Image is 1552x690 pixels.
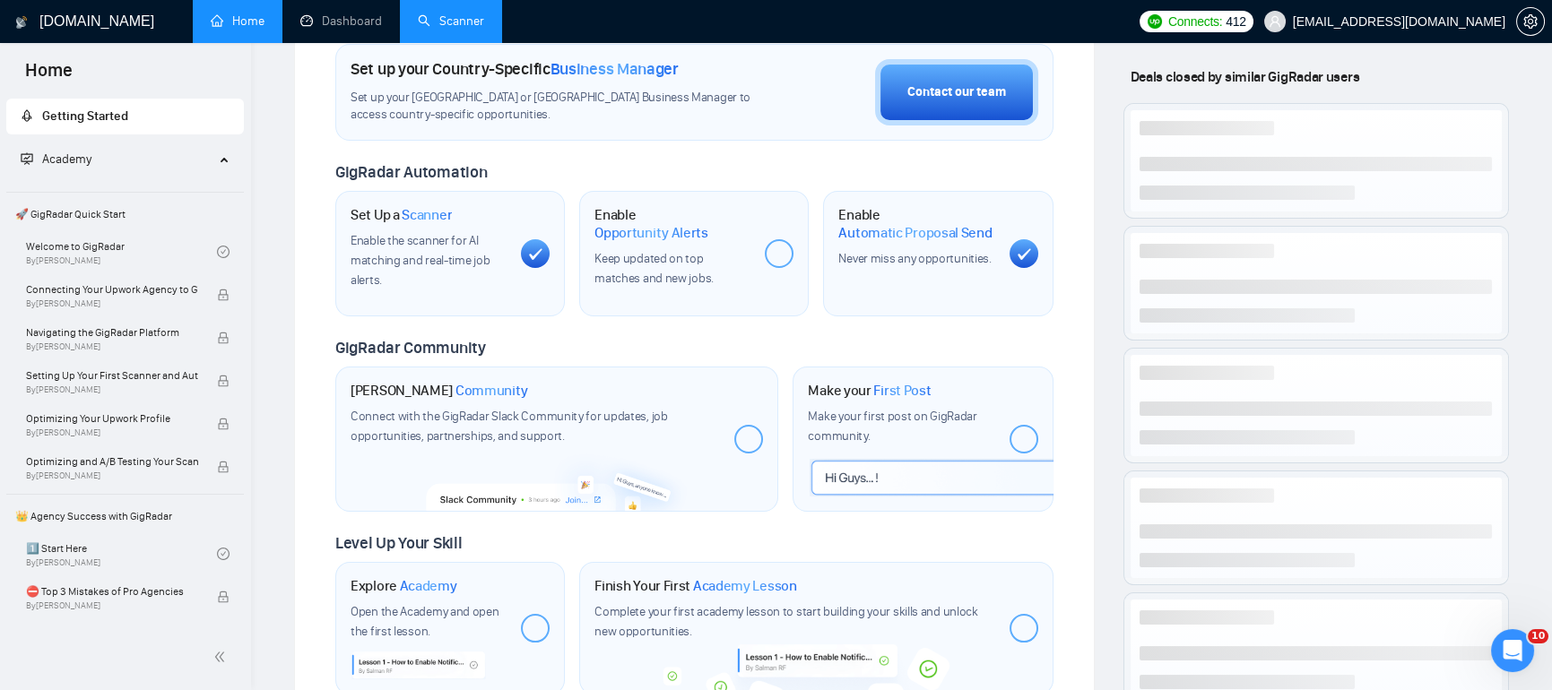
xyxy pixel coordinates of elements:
span: By [PERSON_NAME] [26,427,198,438]
span: lock [217,289,230,301]
img: logo [15,8,28,37]
span: Academy Lesson [693,577,797,595]
span: By [PERSON_NAME] [26,470,198,481]
span: Academy [21,151,91,167]
span: Never miss any opportunities. [838,251,991,266]
span: Keep updated on top matches and new jobs. [594,251,714,286]
img: slackcommunity-bg.png [426,447,690,511]
span: Automatic Proposal Send [838,224,992,242]
span: Navigating the GigRadar Platform [26,323,198,341]
span: Getting Started [42,108,128,124]
span: Deals closed by similar GigRadar users [1123,61,1366,92]
a: dashboardDashboard [300,13,382,29]
span: Optimizing and A/B Testing Your Scanner for Better Results [26,453,198,470]
span: Community [455,382,528,400]
h1: [PERSON_NAME] [351,382,528,400]
span: setting [1517,14,1544,29]
span: Academy [400,577,457,595]
span: Open the Academy and open the first lesson. [351,604,499,639]
span: Connecting Your Upwork Agency to GigRadar [26,280,198,298]
span: Connects: [1168,12,1222,31]
span: By [PERSON_NAME] [26,341,198,352]
span: Enable the scanner for AI matching and real-time job alerts. [351,233,490,288]
h1: Set up your Country-Specific [351,59,679,79]
span: Business Manager [551,59,679,79]
a: 1️⃣ Start HereBy[PERSON_NAME] [26,534,217,574]
span: Connect with the GigRadar Slack Community for updates, job opportunities, partnerships, and support. [351,409,668,444]
span: By [PERSON_NAME] [26,600,198,611]
span: GigRadar Automation [335,162,487,182]
span: lock [217,591,230,603]
span: fund-projection-screen [21,152,33,165]
div: Contact our team [907,82,1006,102]
span: ⛔ Top 3 Mistakes of Pro Agencies [26,582,198,600]
span: Optimizing Your Upwork Profile [26,410,198,427]
button: Contact our team [875,59,1038,125]
li: Getting Started [6,99,244,134]
span: Make your first post on GigRadar community. [808,409,976,444]
span: check-circle [217,246,230,258]
span: Complete your first academy lesson to start building your skills and unlock new opportunities. [594,604,978,639]
span: 🚀 GigRadar Quick Start [8,196,242,232]
iframe: Intercom live chat [1491,629,1534,672]
h1: Enable [594,206,750,241]
span: double-left [213,648,231,666]
span: lock [217,461,230,473]
span: By [PERSON_NAME] [26,298,198,309]
span: 10 [1528,629,1548,643]
span: 412 [1226,12,1245,31]
span: Opportunity Alerts [594,224,708,242]
a: homeHome [211,13,264,29]
span: First Post [873,382,931,400]
img: upwork-logo.png [1148,14,1162,29]
h1: Set Up a [351,206,452,224]
a: searchScanner [418,13,484,29]
span: lock [217,332,230,344]
span: Academy [42,151,91,167]
span: By [PERSON_NAME] [26,384,198,395]
button: setting [1516,7,1545,36]
span: Home [11,57,87,95]
span: rocket [21,109,33,122]
span: lock [217,418,230,430]
span: Set up your [GEOGRAPHIC_DATA] or [GEOGRAPHIC_DATA] Business Manager to access country-specific op... [351,90,763,124]
span: Scanner [402,206,452,224]
span: GigRadar Community [335,338,486,358]
span: Level Up Your Skill [335,533,462,553]
span: 👑 Agency Success with GigRadar [8,498,242,534]
a: setting [1516,14,1545,29]
span: check-circle [217,548,230,560]
a: Welcome to GigRadarBy[PERSON_NAME] [26,232,217,272]
h1: Finish Your First [594,577,796,595]
span: user [1269,15,1281,28]
span: lock [217,375,230,387]
h1: Make your [808,382,931,400]
h1: Enable [838,206,994,241]
h1: Explore [351,577,457,595]
span: Setting Up Your First Scanner and Auto-Bidder [26,367,198,384]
